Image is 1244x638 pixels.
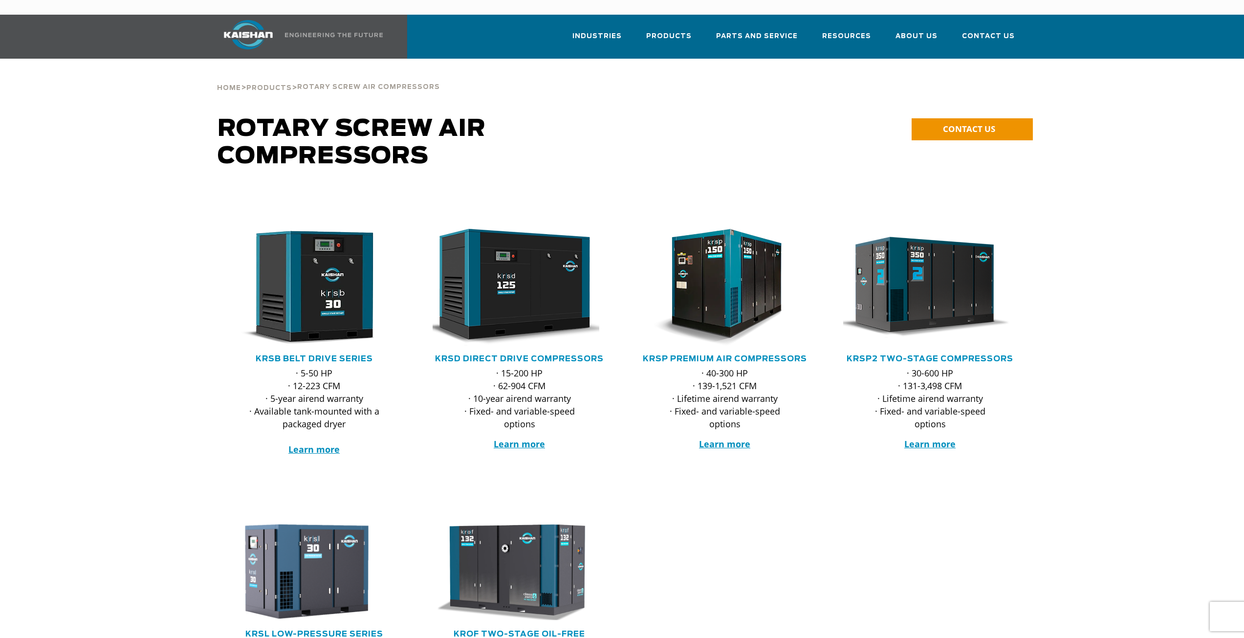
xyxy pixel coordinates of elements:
a: KRSP2 Two-Stage Compressors [847,355,1013,363]
a: KROF TWO-STAGE OIL-FREE [454,630,585,638]
a: KRSB Belt Drive Series [256,355,373,363]
a: Resources [822,23,871,57]
span: Rotary Screw Air Compressors [297,84,440,90]
img: krsb30 [220,229,394,346]
span: Rotary Screw Air Compressors [218,117,486,168]
img: krsp150 [631,229,805,346]
span: Parts and Service [716,31,798,42]
a: KRSD Direct Drive Compressors [435,355,604,363]
span: Industries [572,31,622,42]
a: Parts and Service [716,23,798,57]
p: · 15-200 HP · 62-904 CFM · 10-year airend warranty · Fixed- and variable-speed options [452,367,587,430]
img: krsl30 [220,522,394,621]
a: Kaishan USA [212,15,385,59]
a: Contact Us [962,23,1015,57]
div: krsp350 [843,229,1017,346]
img: kaishan logo [212,20,285,49]
span: Contact Us [962,31,1015,42]
a: Industries [572,23,622,57]
img: Engineering the future [285,33,383,37]
span: Products [646,31,692,42]
div: krsp150 [638,229,812,346]
span: Home [217,85,241,91]
a: KRSL Low-Pressure Series [245,630,383,638]
a: Products [246,83,292,92]
a: Learn more [699,438,750,450]
img: krsp350 [836,229,1010,346]
div: krsd125 [433,229,607,346]
a: KRSP Premium Air Compressors [643,355,807,363]
img: krof132 [425,522,599,621]
span: Resources [822,31,871,42]
a: Learn more [904,438,956,450]
a: Products [646,23,692,57]
span: Products [246,85,292,91]
p: · 5-50 HP · 12-223 CFM · 5-year airend warranty · Available tank-mounted with a packaged dryer [247,367,382,456]
p: · 30-600 HP · 131-3,498 CFM · Lifetime airend warranty · Fixed- and variable-speed options [863,367,998,430]
span: About Us [895,31,938,42]
a: About Us [895,23,938,57]
a: CONTACT US [912,118,1033,140]
p: · 40-300 HP · 139-1,521 CFM · Lifetime airend warranty · Fixed- and variable-speed options [657,367,792,430]
div: > > [217,59,440,96]
div: krsl30 [227,522,401,621]
a: Learn more [288,443,340,455]
a: Learn more [494,438,545,450]
div: krsb30 [227,229,401,346]
img: krsd125 [425,229,599,346]
span: CONTACT US [943,123,995,134]
div: krof132 [433,522,607,621]
a: Home [217,83,241,92]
